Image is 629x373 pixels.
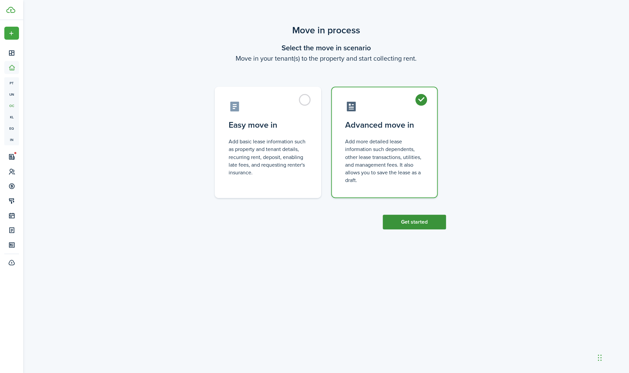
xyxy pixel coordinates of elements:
control-radio-card-description: Add basic lease information such as property and tenant details, recurring rent, deposit, enablin... [229,138,307,176]
button: Open menu [4,27,19,40]
control-radio-card-title: Easy move in [229,119,307,131]
a: in [4,134,19,145]
control-radio-card-title: Advanced move in [345,119,424,131]
control-radio-card-description: Add more detailed lease information such dependents, other lease transactions, utilities, and man... [345,138,424,184]
img: TenantCloud [6,7,15,13]
a: kl [4,111,19,123]
a: eq [4,123,19,134]
a: pt [4,77,19,89]
scenario-title: Move in process [206,23,446,37]
wizard-step-header-title: Select the move in scenario [206,42,446,53]
iframe: Chat Widget [518,301,629,373]
a: oc [4,100,19,111]
button: Get started [383,215,446,229]
a: un [4,89,19,100]
div: Drag [598,348,602,368]
wizard-step-header-description: Move in your tenant(s) to the property and start collecting rent. [206,53,446,63]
